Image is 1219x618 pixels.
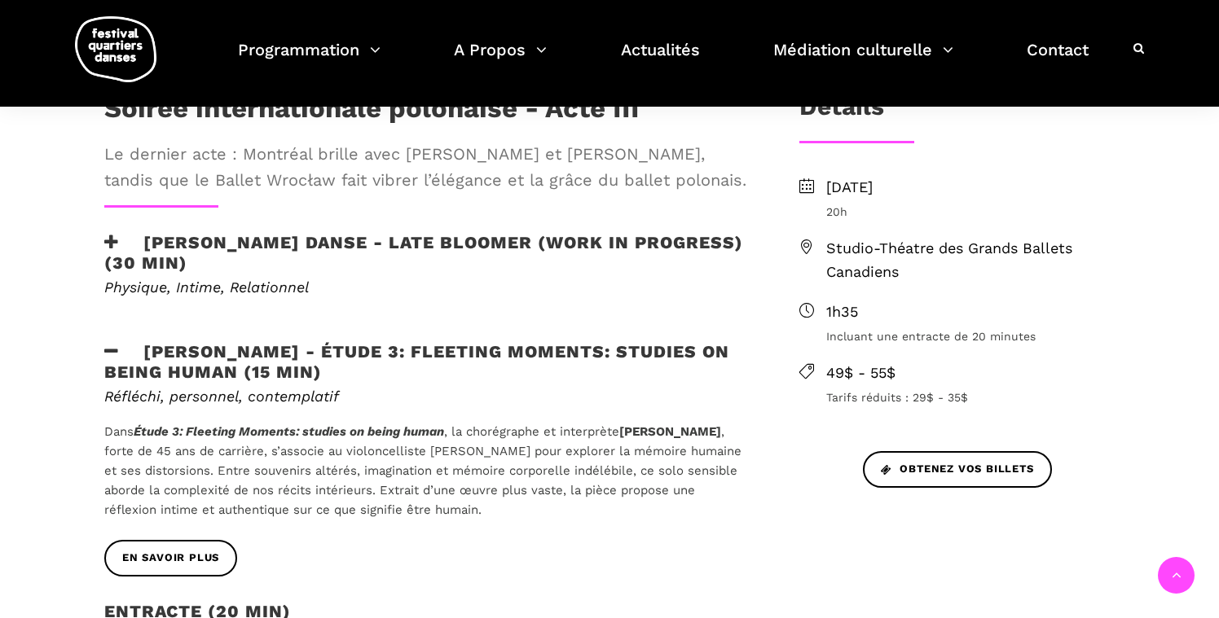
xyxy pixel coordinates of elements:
[104,278,309,296] span: Physique, Intime, Relationnel
[773,36,953,84] a: Médiation culturelle
[621,36,700,84] a: Actualités
[104,141,746,193] span: Le dernier acte : Montréal brille avec [PERSON_NAME] et [PERSON_NAME], tandis que le Ballet Wrocł...
[444,424,619,439] span: , la chorégraphe et interprète
[826,176,1115,199] span: [DATE]
[863,451,1052,488] a: Obtenez vos billets
[826,388,1115,406] span: Tarifs réduits : 29$ - 35$
[104,341,746,382] h3: [PERSON_NAME] - Étude 3: Fleeting moments: studies on being human (15 min)
[799,92,884,133] h3: Détails
[619,424,721,439] b: [PERSON_NAME]
[826,362,1115,385] span: 49$ - 55$
[826,300,1115,324] span: 1h35
[826,203,1115,221] span: 20h
[1027,36,1089,84] a: Contact
[881,461,1034,478] span: Obtenez vos billets
[454,36,547,84] a: A Propos
[104,540,237,576] a: EN SAVOIR PLUS
[104,388,339,405] em: Réfléchi, personnel, contemplatif
[75,16,156,82] img: logo-fqd-med
[826,237,1115,284] span: Studio-Théatre des Grands Ballets Canadiens
[104,424,742,517] span: , forte de 45 ans de carrière, s’associe au violoncelliste [PERSON_NAME] pour explorer la mémoire...
[238,36,381,84] a: Programmation
[104,424,134,439] span: Dans
[104,232,746,273] h3: [PERSON_NAME] Danse - Late bloomer (work in progress) (30 min)
[104,92,640,133] h1: Soirée internationale polonaise - Acte III
[826,327,1115,345] span: Incluant une entracte de 20 minutes
[134,424,444,439] i: Étude 3: Fleeting Moments: studies on being human
[122,550,219,567] span: EN SAVOIR PLUS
